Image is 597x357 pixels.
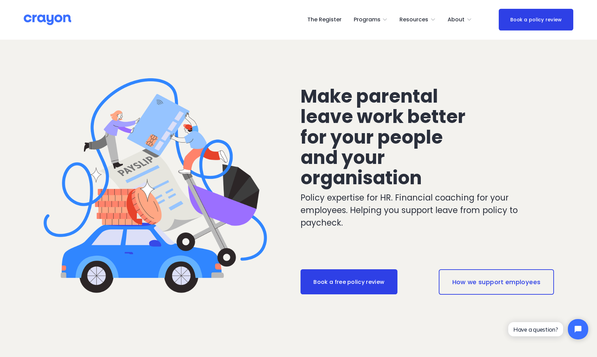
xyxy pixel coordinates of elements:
[24,14,71,26] img: Crayon
[301,269,398,294] a: Book a free policy review
[448,14,472,25] a: folder dropdown
[448,15,465,25] span: About
[439,269,554,294] a: How we support employees
[354,15,380,25] span: Programs
[399,14,436,25] a: folder dropdown
[354,14,388,25] a: folder dropdown
[301,192,527,229] p: Policy expertise for HR. Financial coaching for your employees. Helping you support leave from po...
[499,9,573,30] a: Book a policy review
[502,313,594,345] iframe: Tidio Chat
[307,14,342,25] a: The Register
[301,83,469,191] span: Make parental leave work better for your people and your organisation
[399,15,428,25] span: Resources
